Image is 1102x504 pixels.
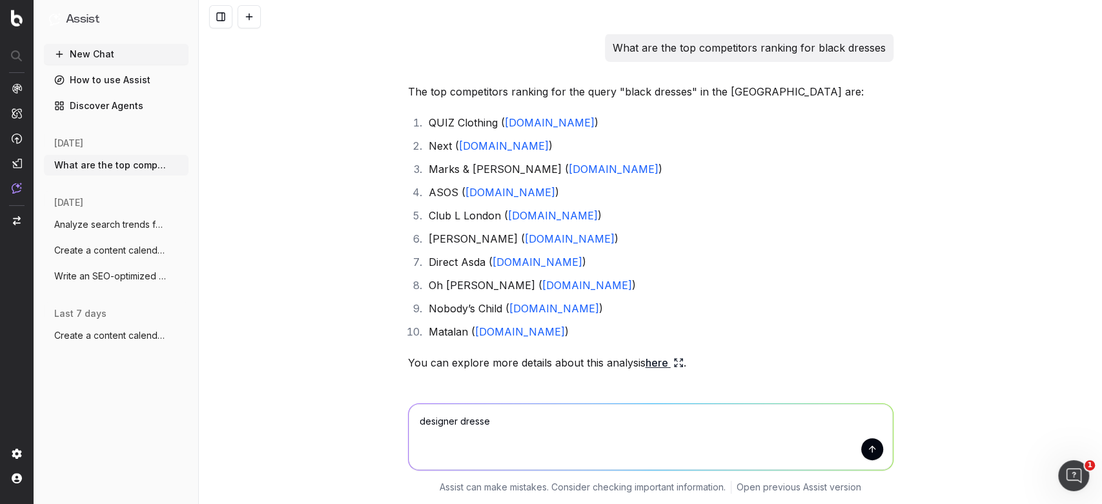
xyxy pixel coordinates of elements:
[12,158,22,168] img: Studio
[44,155,189,176] button: What are the top competitors ranking for
[54,137,83,150] span: [DATE]
[1085,460,1095,470] span: 1
[408,387,893,400] button: @GoogleSearch: What are the top competitors ranking for this query? for "black dresses" on mobile...
[425,323,893,341] li: Matalan ( )
[646,354,684,372] a: here
[389,88,401,101] img: Botify assist logo
[459,139,549,152] a: [DOMAIN_NAME]
[66,10,99,28] h1: Assist
[44,44,189,65] button: New Chat
[425,253,893,271] li: Direct Asda ( )
[44,266,189,287] button: Write an SEO-optimized article about on
[425,137,893,155] li: Next ( )
[440,481,726,494] p: Assist can make mistakes. Consider checking important information.
[505,116,595,129] a: [DOMAIN_NAME]
[409,404,893,470] textarea: designer dresse
[54,244,168,257] span: Create a content calendar using trends &
[12,473,22,483] img: My account
[613,39,886,57] p: What are the top competitors ranking for black dresses
[465,186,555,199] a: [DOMAIN_NAME]
[425,276,893,294] li: Oh [PERSON_NAME] ( )
[1058,460,1089,491] iframe: Intercom live chat
[408,354,893,372] p: You can explore more details about this analysis .
[54,270,168,283] span: Write an SEO-optimized article about on
[423,387,893,400] span: @GoogleSearch: What are the top competitors ranking for this query? for "black dresses" on mobile...
[509,302,599,315] a: [DOMAIN_NAME]
[11,10,23,26] img: Botify logo
[425,114,893,132] li: QUIZ Clothing ( )
[44,214,189,235] button: Analyze search trends for: shoes
[49,10,183,28] button: Assist
[54,218,168,231] span: Analyze search trends for: shoes
[425,183,893,201] li: ASOS ( )
[54,196,83,209] span: [DATE]
[425,230,893,248] li: [PERSON_NAME] ( )
[44,240,189,261] button: Create a content calendar using trends &
[12,83,22,94] img: Analytics
[569,163,658,176] a: [DOMAIN_NAME]
[12,183,22,194] img: Assist
[54,159,168,172] span: What are the top competitors ranking for
[425,160,893,178] li: Marks & [PERSON_NAME] ( )
[54,329,168,342] span: Create a content calendar using trends &
[493,256,582,268] a: [DOMAIN_NAME]
[44,96,189,116] a: Discover Agents
[475,325,565,338] a: [DOMAIN_NAME]
[542,279,632,292] a: [DOMAIN_NAME]
[44,325,189,346] button: Create a content calendar using trends &
[425,299,893,318] li: Nobody’s Child ( )
[737,481,861,494] a: Open previous Assist version
[508,209,598,222] a: [DOMAIN_NAME]
[12,108,22,119] img: Intelligence
[525,232,615,245] a: [DOMAIN_NAME]
[13,216,21,225] img: Switch project
[54,307,107,320] span: last 7 days
[425,207,893,225] li: Club L London ( )
[408,83,893,101] p: The top competitors ranking for the query "black dresses" in the [GEOGRAPHIC_DATA] are:
[12,449,22,459] img: Setting
[44,70,189,90] a: How to use Assist
[12,133,22,144] img: Activation
[49,13,61,25] img: Assist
